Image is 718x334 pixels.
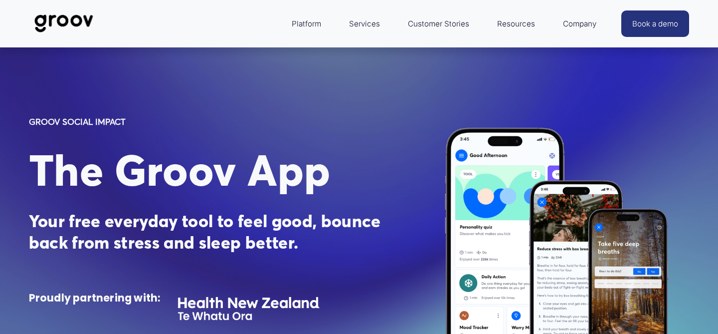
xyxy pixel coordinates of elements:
strong: Your free everyday tool to feel good, bounce back from stress and sleep better. [29,210,385,253]
strong: GROOV SOCIAL IMPACT [29,116,126,127]
img: Groov | Workplace Science Platform | Unlock Performance | Drive Results [29,7,99,40]
a: Services [344,12,385,35]
span: Resources [497,17,535,30]
a: Book a demo [621,10,689,37]
a: Customer Stories [403,12,474,35]
a: folder dropdown [492,12,540,35]
a: folder dropdown [558,12,601,35]
a: folder dropdown [287,12,326,35]
strong: Proudly partnering with: [29,291,161,305]
span: The Groov App [29,144,331,197]
span: Company [563,17,596,30]
span: Platform [292,17,321,30]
